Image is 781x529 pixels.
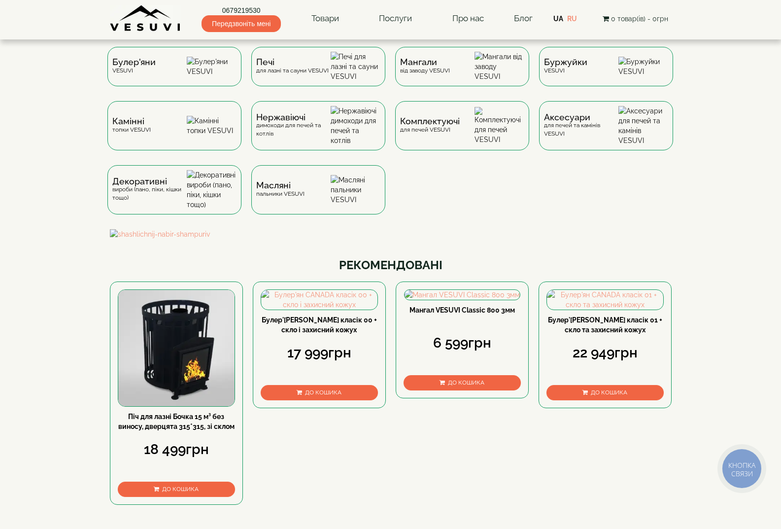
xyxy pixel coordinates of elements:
a: Булер'[PERSON_NAME] класік 00 + скло і захисний кожух [262,316,377,334]
span: Декоративні [112,177,187,185]
a: Масляніпальники VESUVI Масляні пальники VESUVI [246,165,390,229]
span: 0 товар(ів) - 0грн [611,15,668,23]
a: Комплектуючідля печей VESUVI Комплектуючі для печей VESUVI [390,101,534,165]
button: До кошика [261,385,378,400]
span: До кошика [162,486,199,493]
div: топки VESUVI [112,117,151,134]
a: UA [553,15,563,23]
img: Булер'ян CANADA класік 01 + скло та захисний кожух [547,290,663,310]
a: Мангал VESUVI Classic 800 3мм [409,306,515,314]
span: До кошика [448,379,484,386]
span: Аксесуари [544,113,618,121]
button: До кошика [404,375,521,390]
img: Мангал VESUVI Classic 800 3мм [405,290,520,300]
div: 6 599грн [404,333,521,353]
a: Декоративнівироби (пано, піки, кішки тощо) Декоративні вироби (пано, піки, кішки тощо) [102,165,246,229]
img: Комплектуючі для печей VESUVI [475,107,524,144]
div: для лазні та сауни VESUVI [256,58,329,74]
a: Мангаливід заводу VESUVI Мангали від заводу VESUVI [390,47,534,101]
div: вироби (пано, піки, кішки тощо) [112,177,187,202]
div: 17 999грн [261,343,378,363]
img: Мангали від заводу VESUVI [475,52,524,81]
a: Печідля лазні та сауни VESUVI Печі для лазні та сауни VESUVI [246,47,390,101]
div: VESUVI [112,58,156,74]
img: Піч для лазні Бочка 15 м³ без виносу, дверцята 315*315, зі склом [118,290,235,406]
button: До кошика [546,385,664,400]
span: Мангали [400,58,450,66]
span: Комплектуючі [400,117,460,125]
img: shashlichnij-nabir-shampuriv [110,229,672,239]
div: від заводу VESUVI [400,58,450,74]
a: Каміннітопки VESUVI Камінні топки VESUVI [102,101,246,165]
button: До кошика [118,482,235,497]
a: Товари [302,7,349,30]
div: для печей та камінів VESUVI [544,113,618,138]
span: Нержавіючі [256,113,331,121]
img: Нержавіючі димоходи для печей та котлів [331,106,380,145]
div: пальники VESUVI [256,181,305,198]
a: БуржуйкиVESUVI Буржуйки VESUVI [534,47,678,101]
span: До кошика [305,389,341,396]
div: 18 499грн [118,440,235,459]
a: RU [567,15,577,23]
img: Камінні топки VESUVI [187,116,237,136]
img: Завод VESUVI [110,5,181,32]
div: 22 949грн [546,343,664,363]
span: Буржуйки [544,58,587,66]
a: Блог [514,13,533,23]
span: КНОПКА СВЯЗИ [728,460,755,478]
a: Про нас [442,7,494,30]
span: Масляні [256,181,305,189]
a: Булер'[PERSON_NAME] класік 01 + скло та захисний кожух [548,316,662,334]
img: Аксесуари для печей та камінів VESUVI [618,106,668,145]
a: Булер'яниVESUVI Булер'яни VESUVI [102,47,246,101]
span: Булер'яни [112,58,156,66]
div: VESUVI [544,58,587,74]
a: Нержавіючідимоходи для печей та котлів Нержавіючі димоходи для печей та котлів [246,101,390,165]
img: Булер'яни VESUVI [187,57,237,76]
a: Піч для лазні Бочка 15 м³ без виносу, дверцята 315*315, зі склом [118,413,235,430]
span: Передзвоніть мені [202,15,281,32]
img: Декоративні вироби (пано, піки, кішки тощо) [187,170,237,210]
span: Камінні [112,117,151,125]
div: для печей VESUVI [400,117,460,134]
span: До кошика [591,389,627,396]
a: Аксесуаридля печей та камінів VESUVI Аксесуари для печей та камінів VESUVI [534,101,678,165]
img: Печі для лазні та сауни VESUVI [331,52,380,81]
div: димоходи для печей та котлів [256,113,331,138]
span: Печі [256,58,329,66]
img: Булер'ян CANADA класік 00 + скло і захисний кожух [261,290,377,310]
img: Буржуйки VESUVI [618,57,668,76]
button: 0 товар(ів) - 0грн [600,13,671,24]
a: 0679219530 [202,5,281,15]
img: Масляні пальники VESUVI [331,175,380,205]
a: Послуги [369,7,422,30]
